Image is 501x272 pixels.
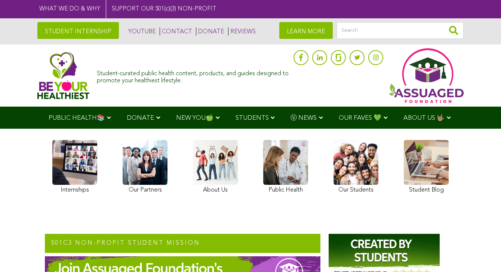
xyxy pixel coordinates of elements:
[339,115,381,121] span: OUR FAVES 💚
[228,27,256,36] a: REVIEWS
[291,115,317,121] span: Ⓥ NEWS
[403,115,445,121] span: ABOUT US 🤟🏽
[126,27,156,36] a: YOUTUBE
[336,54,341,61] img: glassdoor
[389,48,464,103] img: Assuaged App
[279,22,333,39] a: LEARN MORE
[49,115,105,121] span: PUBLIC HEALTH📚
[127,115,154,121] span: DONATE
[37,22,119,39] a: STUDENT INTERNSHIP
[236,115,269,121] span: STUDENTS
[97,67,290,85] div: Student-curated public health content, products, and guides designed to promote your healthiest l...
[37,52,89,99] img: Assuaged
[45,234,320,253] h2: 501c3 NON-PROFIT STUDENT MISSION
[37,107,464,129] div: Navigation Menu
[160,27,192,36] a: CONTACT
[336,22,464,39] input: Search
[196,27,224,36] a: DONATE
[464,236,501,272] iframe: Chat Widget
[176,115,213,121] span: NEW YOU🍏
